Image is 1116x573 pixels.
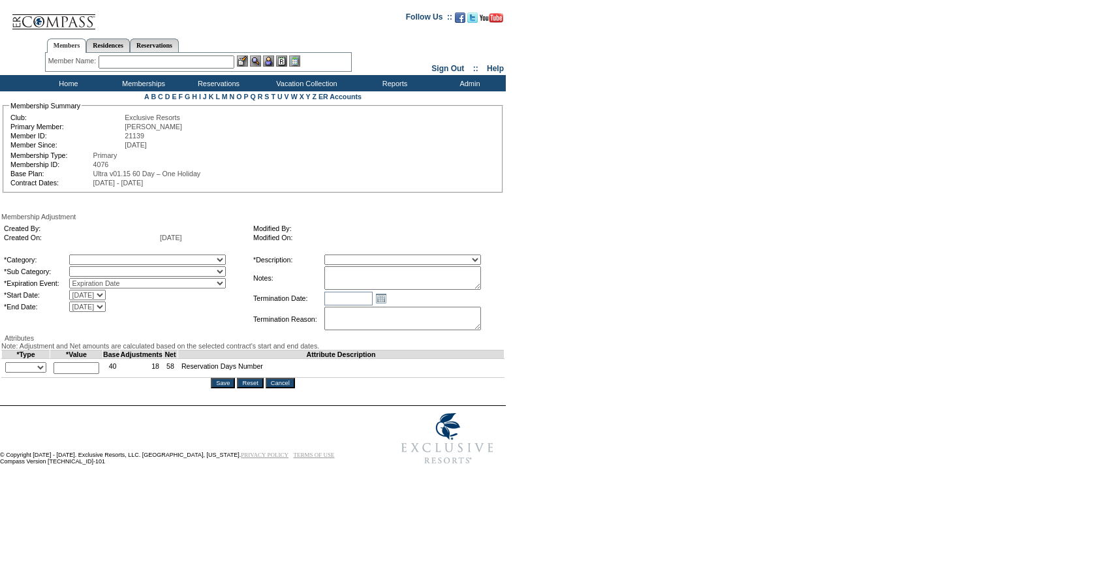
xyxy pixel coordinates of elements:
[4,278,68,288] td: *Expiration Event:
[222,93,228,101] a: M
[318,93,362,101] a: ER Accounts
[215,93,219,101] a: L
[10,114,123,121] td: Club:
[467,12,478,23] img: Follow us on Twitter
[93,179,144,187] span: [DATE] - [DATE]
[312,93,317,101] a: Z
[165,93,170,101] a: D
[374,291,388,305] a: Open the calendar popup.
[50,350,103,359] td: *Value
[263,55,274,67] img: Impersonate
[185,93,190,101] a: G
[236,93,241,101] a: O
[473,64,478,73] span: ::
[480,16,503,24] a: Subscribe to our YouTube Channel
[431,75,506,91] td: Admin
[10,179,92,187] td: Contract Dates:
[9,102,82,110] legend: Membership Summary
[406,11,452,27] td: Follow Us ::
[29,75,104,91] td: Home
[253,234,497,241] td: Modified On:
[172,93,176,101] a: E
[455,12,465,23] img: Become our fan on Facebook
[163,350,178,359] td: Net
[4,255,68,265] td: *Category:
[230,93,235,101] a: N
[103,350,120,359] td: Base
[1,334,504,342] div: Attributes
[300,93,304,101] a: X
[480,13,503,23] img: Subscribe to our YouTube Channel
[237,378,263,388] input: Reset
[258,93,263,101] a: R
[253,291,323,305] td: Termination Date:
[244,93,249,101] a: P
[291,93,298,101] a: W
[158,93,163,101] a: C
[306,93,311,101] a: Y
[199,93,201,101] a: I
[130,39,179,52] a: Reservations
[93,151,117,159] span: Primary
[10,151,92,159] td: Membership Type:
[4,234,159,241] td: Created On:
[178,359,504,378] td: Reservation Days Number
[163,359,178,378] td: 58
[2,350,50,359] td: *Type
[86,39,130,52] a: Residences
[178,350,504,359] td: Attribute Description
[10,170,92,178] td: Base Plan:
[237,55,248,67] img: b_edit.gif
[125,114,180,121] span: Exclusive Resorts
[125,132,144,140] span: 21139
[250,55,261,67] img: View
[253,255,323,265] td: *Description:
[93,170,201,178] span: Ultra v01.15 60 Day – One Holiday
[253,266,323,290] td: Notes:
[104,75,179,91] td: Memberships
[1,213,504,221] div: Membership Adjustment
[4,225,159,232] td: Created By:
[10,132,123,140] td: Member ID:
[48,55,99,67] div: Member Name:
[144,93,149,101] a: A
[389,406,506,471] img: Exclusive Resorts
[455,16,465,24] a: Become our fan on Facebook
[11,3,96,30] img: Compass Home
[120,350,163,359] td: Adjustments
[10,123,123,131] td: Primary Member:
[10,161,92,168] td: Membership ID:
[1,342,504,350] div: Note: Adjustment and Net amounts are calculated based on the selected contract's start and end da...
[356,75,431,91] td: Reports
[120,359,163,378] td: 18
[103,359,120,378] td: 40
[178,93,183,101] a: F
[467,16,478,24] a: Follow us on Twitter
[271,93,275,101] a: T
[151,93,156,101] a: B
[285,93,289,101] a: V
[487,64,504,73] a: Help
[125,123,182,131] span: [PERSON_NAME]
[241,452,288,458] a: PRIVACY POLICY
[431,64,464,73] a: Sign Out
[250,93,255,101] a: Q
[4,266,68,277] td: *Sub Category:
[211,378,235,388] input: Save
[4,290,68,300] td: *Start Date:
[253,225,497,232] td: Modified By:
[253,307,323,332] td: Termination Reason:
[10,141,123,149] td: Member Since:
[203,93,207,101] a: J
[160,234,182,241] span: [DATE]
[277,93,283,101] a: U
[276,55,287,67] img: Reservations
[179,75,255,91] td: Reservations
[192,93,197,101] a: H
[125,141,147,149] span: [DATE]
[294,452,335,458] a: TERMS OF USE
[255,75,356,91] td: Vacation Collection
[266,378,295,388] input: Cancel
[289,55,300,67] img: b_calculator.gif
[93,161,109,168] span: 4076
